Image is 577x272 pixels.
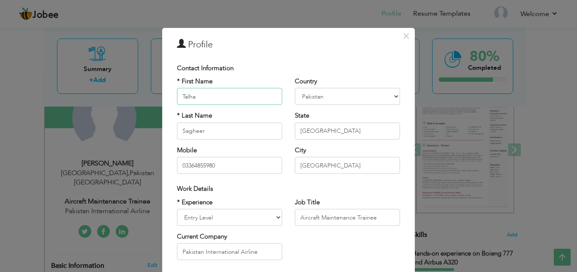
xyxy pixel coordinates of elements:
label: City [295,146,306,155]
label: Country [295,77,317,86]
label: Job Title [295,198,320,206]
h3: Profile [177,38,400,51]
span: Contact Information [177,63,234,72]
span: Work Details [177,184,213,193]
label: * First Name [177,77,212,86]
label: Current Company [177,232,227,241]
label: * Last Name [177,111,212,120]
span: × [403,28,410,43]
label: State [295,111,309,120]
label: * Experience [177,198,212,206]
label: Mobile [177,146,197,155]
button: Close [399,29,413,42]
